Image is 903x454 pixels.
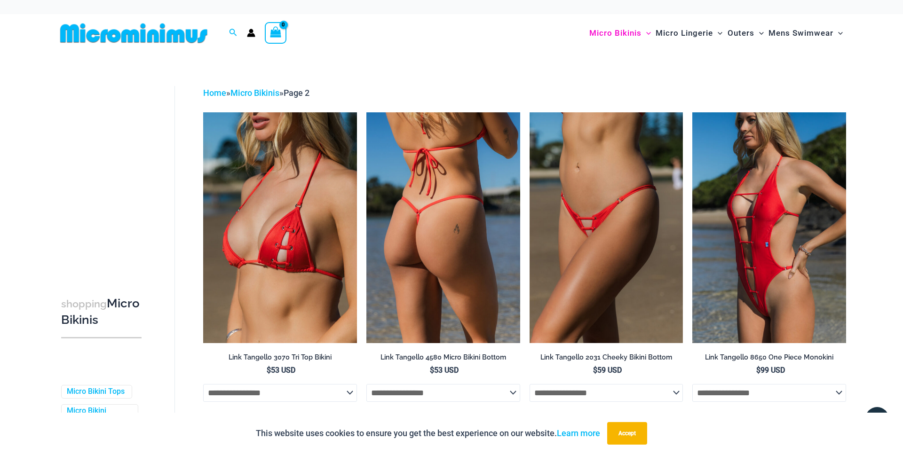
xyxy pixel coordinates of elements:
[587,19,653,47] a: Micro BikinisMenu ToggleMenu Toggle
[284,88,309,98] span: Page 2
[530,112,683,343] img: Link Tangello 2031 Cheeky 01
[768,21,833,45] span: Mens Swimwear
[589,21,642,45] span: Micro Bikinis
[766,19,845,47] a: Mens SwimwearMenu ToggleMenu Toggle
[754,21,764,45] span: Menu Toggle
[61,78,146,266] iframe: TrustedSite Certified
[366,353,520,362] h2: Link Tangello 4580 Micro Bikini Bottom
[265,22,286,44] a: View Shopping Cart, empty
[230,88,279,98] a: Micro Bikinis
[203,353,357,365] a: Link Tangello 3070 Tri Top Bikini
[692,353,846,365] a: Link Tangello 8650 One Piece Monokini
[530,112,683,343] a: Link Tangello 2031 Cheeky 01Link Tangello 2031 Cheeky 02Link Tangello 2031 Cheeky 02
[692,353,846,362] h2: Link Tangello 8650 One Piece Monokini
[530,353,683,365] a: Link Tangello 2031 Cheeky Bikini Bottom
[430,366,459,375] bdi: 53 USD
[593,366,597,375] span: $
[607,422,647,445] button: Accept
[56,23,211,44] img: MM SHOP LOGO FLAT
[725,19,766,47] a: OutersMenu ToggleMenu Toggle
[203,88,309,98] span: » »
[61,296,142,328] h3: Micro Bikinis
[728,21,754,45] span: Outers
[586,17,847,49] nav: Site Navigation
[692,112,846,343] a: Link Tangello 8650 One Piece Monokini 11Link Tangello 8650 One Piece Monokini 12Link Tangello 865...
[756,366,785,375] bdi: 99 USD
[430,366,434,375] span: $
[203,353,357,362] h2: Link Tangello 3070 Tri Top Bikini
[642,21,651,45] span: Menu Toggle
[833,21,843,45] span: Menu Toggle
[653,19,725,47] a: Micro LingerieMenu ToggleMenu Toggle
[656,21,713,45] span: Micro Lingerie
[247,29,255,37] a: Account icon link
[67,387,125,397] a: Micro Bikini Tops
[557,428,600,438] a: Learn more
[713,21,722,45] span: Menu Toggle
[203,112,357,343] img: Link Tangello 3070 Tri Top 01
[203,112,357,343] a: Link Tangello 3070 Tri Top 01Link Tangello 3070 Tri Top 4580 Micro 11Link Tangello 3070 Tri Top 4...
[256,426,600,440] p: This website uses cookies to ensure you get the best experience on our website.
[593,366,622,375] bdi: 59 USD
[61,298,107,310] span: shopping
[692,112,846,343] img: Link Tangello 8650 One Piece Monokini 11
[267,366,295,375] bdi: 53 USD
[366,112,520,343] img: Link Tangello 4580 Micro 02
[229,27,238,39] a: Search icon link
[366,112,520,343] a: Link Tangello 4580 Micro 01Link Tangello 4580 Micro 02Link Tangello 4580 Micro 02
[203,88,226,98] a: Home
[366,353,520,365] a: Link Tangello 4580 Micro Bikini Bottom
[530,353,683,362] h2: Link Tangello 2031 Cheeky Bikini Bottom
[756,366,760,375] span: $
[267,366,271,375] span: $
[67,406,131,426] a: Micro Bikini Bottoms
